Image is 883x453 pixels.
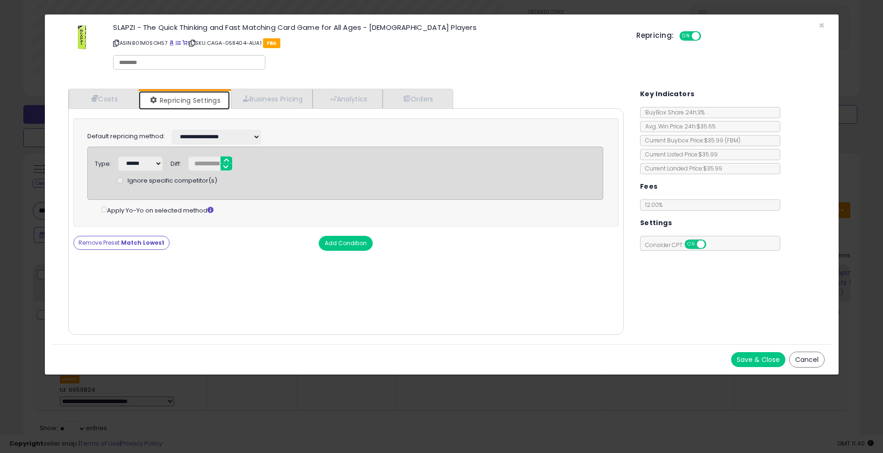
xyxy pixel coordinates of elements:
[176,39,181,47] a: All offer listings
[640,217,672,229] h5: Settings
[113,24,622,31] h3: SLAPZI - The Quick Thinking and Fast Matching Card Game for All Ages - [DEMOGRAPHIC_DATA] Players
[95,156,111,169] div: Type:
[171,156,181,169] div: Diff:
[641,150,718,158] span: Current Listed Price: $35.99
[640,88,695,100] h5: Key Indicators
[641,241,719,249] span: Consider CPT:
[69,89,139,108] a: Costs
[789,352,825,368] button: Cancel
[641,136,741,144] span: Current Buybox Price:
[641,108,705,116] span: BuyBox Share 24h: 3%
[636,32,674,39] h5: Repricing:
[101,205,604,215] div: Apply Yo-Yo on selected method
[704,136,741,144] span: $35.99
[725,136,741,144] span: ( FBM )
[700,32,715,40] span: OFF
[731,352,785,367] button: Save & Close
[263,38,280,48] span: FBA
[128,177,217,185] span: Ignore specific competitor(s)
[685,241,697,248] span: ON
[87,132,165,141] label: Default repricing method:
[705,241,719,248] span: OFF
[319,236,373,251] button: Add Condition
[641,164,722,172] span: Current Landed Price: $35.99
[113,35,622,50] p: ASIN: B01M0SOH57 | SKU: CAGA-058404-AUA1
[640,181,658,192] h5: Fees
[645,201,662,209] span: 12.00 %
[169,39,174,47] a: BuyBox page
[819,19,825,32] span: ×
[121,239,164,247] strong: Match Lowest
[641,122,716,130] span: Avg. Win Price 24h: $35.65
[681,32,692,40] span: ON
[73,24,92,52] img: 31BG8URUPeL._SL60_.jpg
[313,89,383,108] a: Analytics
[73,236,170,250] button: Remove Preset:
[139,91,230,110] a: Repricing Settings
[182,39,187,47] a: Your listing only
[231,89,313,108] a: Business Pricing
[383,89,452,108] a: Orders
